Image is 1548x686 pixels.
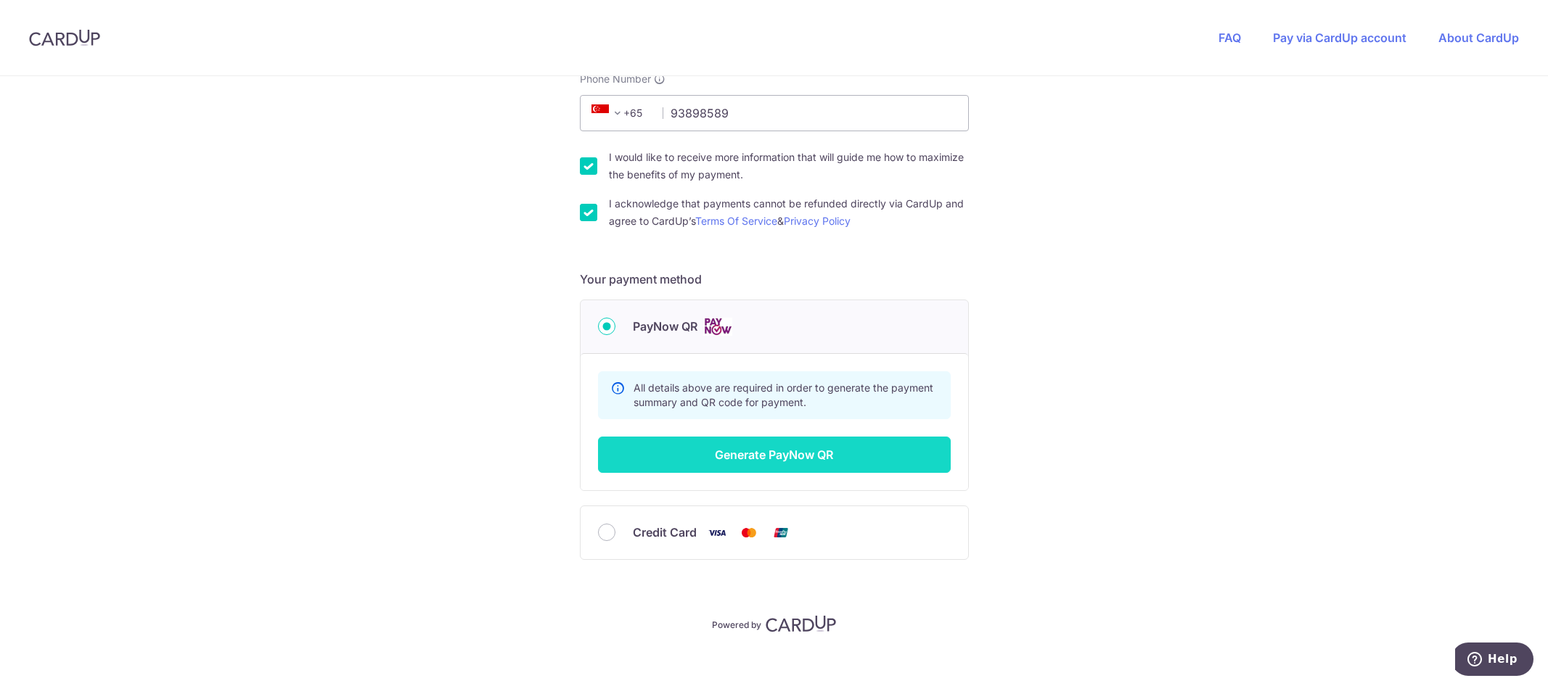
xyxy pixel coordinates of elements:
[712,616,761,631] p: Powered by
[1219,30,1241,45] a: FAQ
[598,524,951,542] div: Credit Card Visa Mastercard Union Pay
[734,524,763,542] img: Mastercard
[633,318,697,335] span: PayNow QR
[1273,30,1406,45] a: Pay via CardUp account
[703,318,732,336] img: Cards logo
[598,318,951,336] div: PayNow QR Cards logo
[766,524,795,542] img: Union Pay
[766,615,837,632] img: CardUp
[703,524,732,542] img: Visa
[634,381,933,408] span: All details above are required in order to generate the payment summary and QR code for payment.
[598,437,951,473] button: Generate PayNow QR
[633,524,697,541] span: Credit Card
[587,104,652,122] span: +65
[609,195,969,230] label: I acknowledge that payments cannot be refunded directly via CardUp and agree to CardUp’s &
[580,270,969,288] h5: Your payment method
[1438,30,1519,45] a: About CardUp
[1455,642,1533,679] iframe: Opens a widget where you can find more information
[695,215,777,227] a: Terms Of Service
[580,72,651,86] span: Phone Number
[591,104,626,122] span: +65
[29,29,100,46] img: CardUp
[609,149,969,183] label: I would like to receive more information that will guide me how to maximize the benefits of my pa...
[784,215,851,227] a: Privacy Policy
